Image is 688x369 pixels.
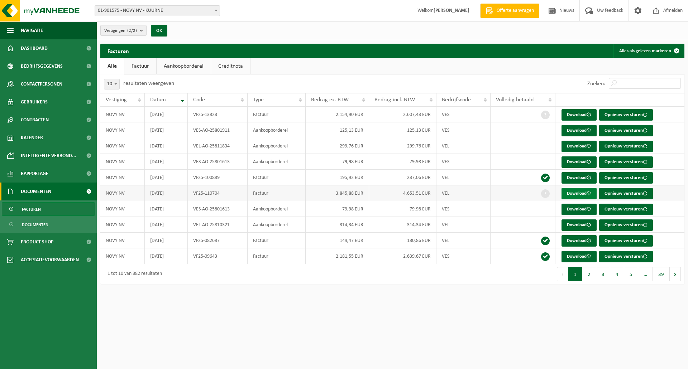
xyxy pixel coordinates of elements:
span: Datum [150,97,166,103]
a: Download [562,109,597,121]
span: Bedrijfscode [442,97,471,103]
span: Intelligente verbond... [21,147,76,165]
div: 1 tot 10 van 382 resultaten [104,268,162,281]
button: 2 [582,267,596,281]
label: resultaten weergeven [123,81,174,86]
a: Download [562,251,597,262]
td: [DATE] [145,201,188,217]
span: Offerte aanvragen [495,7,536,14]
span: Gebruikers [21,93,48,111]
td: 79,98 EUR [306,201,369,217]
button: Alles als gelezen markeren [613,44,684,58]
td: VF25-110704 [188,185,248,201]
a: Offerte aanvragen [480,4,539,18]
td: VES [436,154,491,170]
button: Opnieuw versturen [599,109,653,121]
span: Code [193,97,205,103]
td: 237,06 EUR [369,170,436,185]
td: NOVY NV [100,107,145,122]
span: Bedrijfsgegevens [21,57,63,75]
span: 01-901575 - NOVY NV - KUURNE [95,5,220,16]
td: 299,76 EUR [306,138,369,154]
td: 2.607,43 EUR [369,107,436,122]
span: Acceptatievoorwaarden [21,251,79,269]
button: 3 [596,267,610,281]
td: Factuur [248,248,306,264]
span: Bedrag incl. BTW [374,97,415,103]
span: 10 [104,79,120,89]
td: 125,13 EUR [369,122,436,138]
button: Opnieuw versturen [599,235,653,247]
td: Aankoopborderel [248,122,306,138]
button: Previous [557,267,568,281]
td: NOVY NV [100,233,145,248]
td: VEL [436,138,491,154]
td: Aankoopborderel [248,154,306,170]
span: … [638,267,653,281]
a: Creditnota [211,58,250,74]
td: 79,98 EUR [369,154,436,170]
a: Download [562,219,597,231]
td: 2.639,67 EUR [369,248,436,264]
a: Factuur [124,58,156,74]
td: 2.181,55 EUR [306,248,369,264]
span: Contactpersonen [21,75,62,93]
td: 180,86 EUR [369,233,436,248]
span: Documenten [21,183,51,200]
td: 149,47 EUR [306,233,369,248]
td: VES-AO-25801911 [188,122,248,138]
a: Facturen [2,202,95,216]
a: Download [562,141,597,152]
button: OK [151,25,167,37]
td: NOVY NV [100,122,145,138]
button: Opnieuw versturen [599,125,653,136]
td: NOVY NV [100,170,145,185]
button: 1 [568,267,582,281]
td: NOVY NV [100,201,145,217]
td: 3.845,88 EUR [306,185,369,201]
button: Opnieuw versturen [599,172,653,184]
h2: Facturen [100,44,136,58]
td: Aankoopborderel [248,217,306,233]
td: NOVY NV [100,248,145,264]
td: [DATE] [145,248,188,264]
td: [DATE] [145,233,188,248]
button: 5 [624,267,638,281]
td: Aankoopborderel [248,138,306,154]
button: Opnieuw versturen [599,141,653,152]
td: 299,76 EUR [369,138,436,154]
td: VF25-100889 [188,170,248,185]
span: Type [253,97,264,103]
span: Facturen [22,203,41,216]
td: VES-AO-25801613 [188,201,248,217]
button: Next [670,267,681,281]
td: 79,98 EUR [369,201,436,217]
td: [DATE] [145,138,188,154]
td: VES [436,201,491,217]
a: Download [562,204,597,215]
button: Opnieuw versturen [599,204,653,215]
span: 10 [104,79,119,89]
button: Opnieuw versturen [599,219,653,231]
td: VEL-AO-25811834 [188,138,248,154]
td: [DATE] [145,185,188,201]
td: VEL [436,185,491,201]
count: (2/2) [127,28,137,33]
td: Factuur [248,107,306,122]
td: 195,92 EUR [306,170,369,185]
button: Opnieuw versturen [599,188,653,199]
td: VF25-13823 [188,107,248,122]
button: 4 [610,267,624,281]
td: VEL [436,217,491,233]
span: Volledig betaald [496,97,534,103]
a: Download [562,125,597,136]
td: 4.653,51 EUR [369,185,436,201]
td: 314,34 EUR [369,217,436,233]
a: Download [562,156,597,168]
td: 314,34 EUR [306,217,369,233]
a: Download [562,235,597,247]
td: [DATE] [145,107,188,122]
span: Kalender [21,129,43,147]
span: Vestiging [106,97,127,103]
a: Aankoopborderel [157,58,211,74]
